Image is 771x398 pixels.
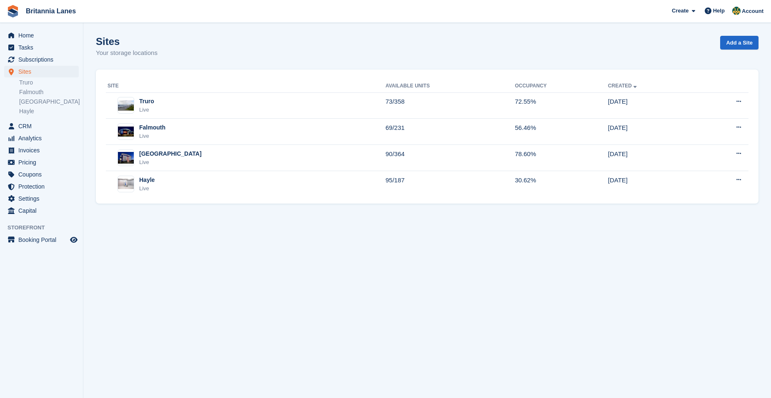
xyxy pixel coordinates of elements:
[23,4,79,18] a: Britannia Lanes
[385,145,515,171] td: 90/364
[18,42,68,53] span: Tasks
[139,184,155,193] div: Live
[4,169,79,180] a: menu
[515,80,608,93] th: Occupancy
[385,92,515,119] td: 73/358
[18,169,68,180] span: Coupons
[4,144,79,156] a: menu
[18,157,68,168] span: Pricing
[4,234,79,246] a: menu
[385,171,515,197] td: 95/187
[18,193,68,204] span: Settings
[4,66,79,77] a: menu
[18,234,68,246] span: Booking Portal
[608,145,697,171] td: [DATE]
[4,42,79,53] a: menu
[385,80,515,93] th: Available Units
[18,144,68,156] span: Invoices
[139,176,155,184] div: Hayle
[19,98,79,106] a: [GEOGRAPHIC_DATA]
[18,120,68,132] span: CRM
[96,36,158,47] h1: Sites
[608,83,638,89] a: Created
[515,171,608,197] td: 30.62%
[69,235,79,245] a: Preview store
[139,97,154,106] div: Truro
[106,80,385,93] th: Site
[515,119,608,145] td: 56.46%
[742,7,763,15] span: Account
[19,79,79,87] a: Truro
[515,92,608,119] td: 72.55%
[19,88,79,96] a: Falmouth
[96,48,158,58] p: Your storage locations
[118,100,134,111] img: Image of Truro site
[18,66,68,77] span: Sites
[4,205,79,216] a: menu
[732,7,741,15] img: Sarah Lane
[139,123,165,132] div: Falmouth
[18,132,68,144] span: Analytics
[4,157,79,168] a: menu
[19,107,79,115] a: Hayle
[713,7,725,15] span: Help
[4,193,79,204] a: menu
[4,120,79,132] a: menu
[18,30,68,41] span: Home
[385,119,515,145] td: 69/231
[118,179,134,189] img: Image of Hayle site
[515,145,608,171] td: 78.60%
[139,158,202,167] div: Live
[118,127,134,137] img: Image of Falmouth site
[139,149,202,158] div: [GEOGRAPHIC_DATA]
[18,54,68,65] span: Subscriptions
[18,205,68,216] span: Capital
[4,30,79,41] a: menu
[18,181,68,192] span: Protection
[8,224,83,232] span: Storefront
[118,152,134,164] img: Image of Exeter site
[608,119,697,145] td: [DATE]
[4,181,79,192] a: menu
[608,92,697,119] td: [DATE]
[672,7,688,15] span: Create
[139,106,154,114] div: Live
[720,36,758,50] a: Add a Site
[4,132,79,144] a: menu
[139,132,165,140] div: Live
[608,171,697,197] td: [DATE]
[7,5,19,17] img: stora-icon-8386f47178a22dfd0bd8f6a31ec36ba5ce8667c1dd55bd0f319d3a0aa187defe.svg
[4,54,79,65] a: menu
